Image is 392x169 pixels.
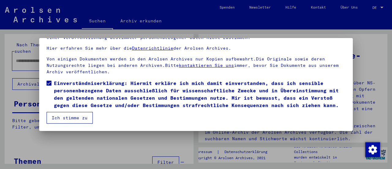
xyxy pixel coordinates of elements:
img: Zustimmung ändern [365,142,380,157]
a: Datenrichtlinie [132,45,173,51]
button: Ich stimme zu [47,112,93,124]
a: kontaktieren Sie uns [179,63,234,68]
p: Hier erfahren Sie mehr über die der Arolsen Archives. [47,45,345,52]
span: Einverständniserklärung: Hiermit erkläre ich mich damit einverstanden, dass ich sensible personen... [54,79,345,109]
p: Von einigen Dokumenten werden in den Arolsen Archives nur Kopien aufbewahrt.Die Originale sowie d... [47,56,345,75]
